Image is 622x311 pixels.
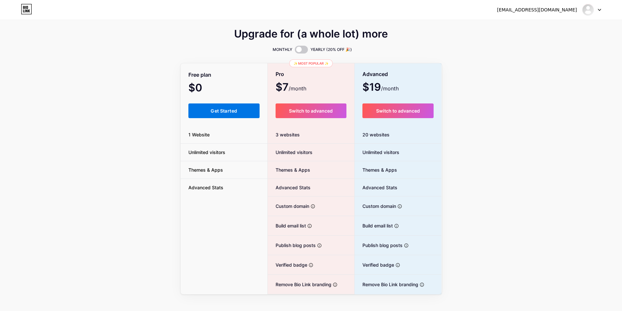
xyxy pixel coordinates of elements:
[268,184,311,191] span: Advanced Stats
[355,222,393,229] span: Build email list
[355,149,399,156] span: Unlimited visitors
[188,84,220,93] span: $0
[362,69,388,80] span: Advanced
[268,149,312,156] span: Unlimited visitors
[268,242,316,249] span: Publish blog posts
[355,281,418,288] span: Remove Bio Link branding
[276,69,284,80] span: Pro
[276,83,306,92] span: $7
[268,222,306,229] span: Build email list
[268,126,354,144] div: 3 websites
[188,69,211,81] span: Free plan
[355,203,396,210] span: Custom domain
[381,85,399,92] span: /month
[355,184,397,191] span: Advanced Stats
[181,166,231,173] span: Themes & Apps
[497,7,577,13] div: [EMAIL_ADDRESS][DOMAIN_NAME]
[181,131,217,138] span: 1 Website
[268,261,307,268] span: Verified badge
[188,103,260,118] button: Get Started
[181,149,233,156] span: Unlimited visitors
[268,281,331,288] span: Remove Bio Link branding
[234,30,388,38] span: Upgrade for (a whole lot) more
[276,103,346,118] button: Switch to advanced
[362,83,399,92] span: $19
[376,108,420,114] span: Switch to advanced
[273,46,292,53] span: MONTHLY
[268,203,309,210] span: Custom domain
[311,46,352,53] span: YEARLY (20% OFF 🎉)
[289,59,333,67] div: ✨ Most popular ✨
[355,261,394,268] span: Verified badge
[268,166,310,173] span: Themes & Apps
[289,85,306,92] span: /month
[582,4,594,16] img: schneidertreecare
[362,103,434,118] button: Switch to advanced
[289,108,333,114] span: Switch to advanced
[211,108,237,114] span: Get Started
[355,126,442,144] div: 20 websites
[355,242,403,249] span: Publish blog posts
[181,184,231,191] span: Advanced Stats
[355,166,397,173] span: Themes & Apps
